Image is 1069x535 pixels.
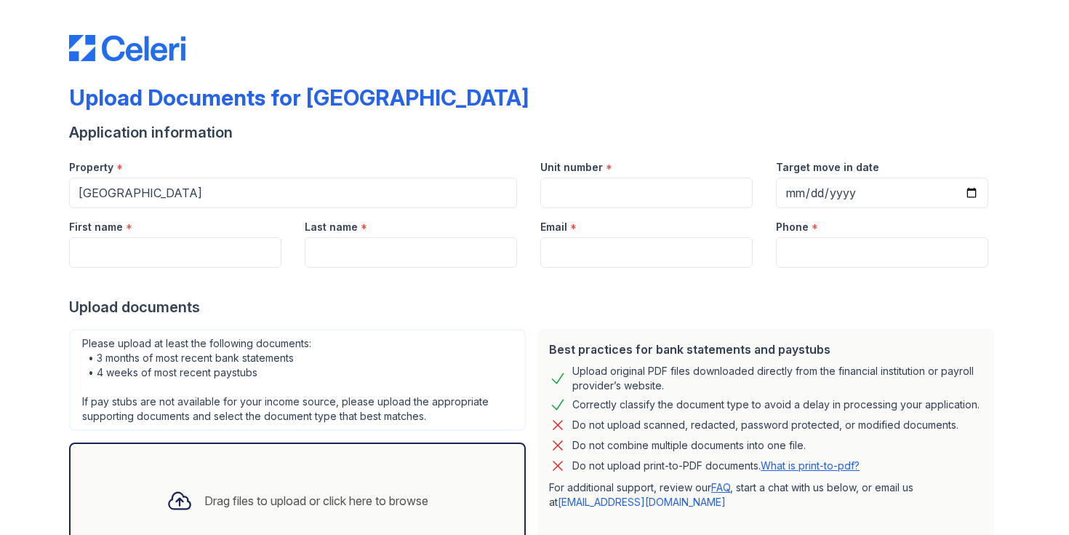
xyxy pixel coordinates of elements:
a: [EMAIL_ADDRESS][DOMAIN_NAME] [558,496,726,508]
div: Upload original PDF files downloaded directly from the financial institution or payroll provider’... [572,364,982,393]
div: Please upload at least the following documents: • 3 months of most recent bank statements • 4 wee... [69,329,526,431]
label: First name [69,220,123,234]
a: FAQ [711,481,730,494]
label: Email [540,220,567,234]
label: Phone [776,220,809,234]
div: Do not upload scanned, redacted, password protected, or modified documents. [572,416,958,434]
div: Upload documents [69,297,1000,317]
div: Correctly classify the document type to avoid a delay in processing your application. [572,396,980,413]
p: For additional support, review our , start a chat with us below, or email us at [549,480,982,510]
label: Target move in date [776,160,879,175]
label: Last name [305,220,358,234]
div: Best practices for bank statements and paystubs [549,341,982,358]
p: Do not upload print-to-PDF documents. [572,459,860,473]
img: CE_Logo_Blue-a8612792a0a2168367f1c8372b55b34899dd931a85d93a1a3d3e32e68fde9ad4.png [69,35,185,61]
label: Property [69,160,113,175]
a: What is print-to-pdf? [761,459,860,472]
div: Drag files to upload or click here to browse [204,492,428,510]
div: Application information [69,122,1000,143]
div: Do not combine multiple documents into one file. [572,437,806,454]
label: Unit number [540,160,603,175]
div: Upload Documents for [GEOGRAPHIC_DATA] [69,84,529,111]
